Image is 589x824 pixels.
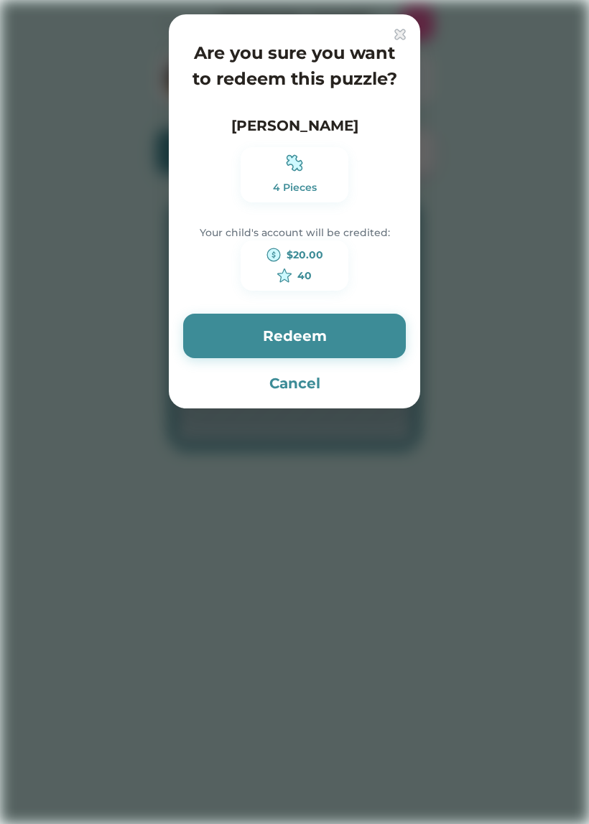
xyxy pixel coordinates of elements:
div: Your child's account will be credited: [200,225,390,240]
h4: Are you sure you want to redeem this puzzle? [183,40,406,92]
img: interface-delete-2--remove-bold-add-button-buttons-delete.svg [394,29,406,40]
h5: [PERSON_NAME] [231,115,358,147]
button: Cancel [183,373,406,394]
img: interface-favorite-star--reward-rating-rate-social-star-media-favorite-like-stars.svg [277,268,292,283]
div: 40 [297,268,312,284]
div: 4 Pieces [248,180,341,195]
div: $20.00 [287,248,323,263]
button: Redeem [183,314,406,358]
img: programming-module-puzzle-1--code-puzzle-module-programming-plugin-piece.svg [286,154,303,172]
img: money-cash-dollar-coin--accounting-billing-payment-cash-coin-currency-money-finance.svg [266,248,281,262]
